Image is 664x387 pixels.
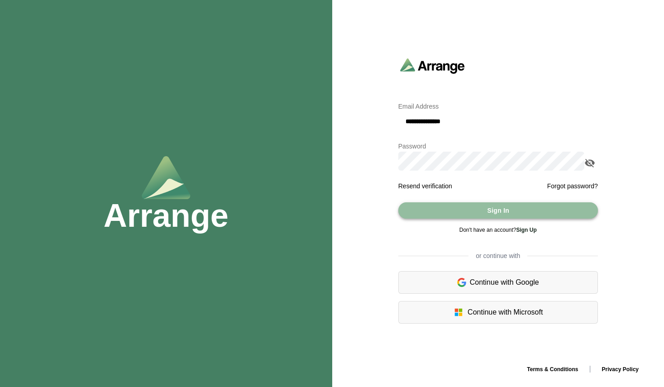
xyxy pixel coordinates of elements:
[398,101,598,112] p: Email Address
[104,199,229,232] h1: Arrange
[457,277,466,288] img: google-logo.6d399ca0.svg
[520,366,585,373] a: Terms & Conditions
[595,366,646,373] a: Privacy Policy
[516,227,536,233] a: Sign Up
[584,158,595,168] i: appended action
[468,251,527,260] span: or continue with
[398,182,452,190] a: Resend verification
[398,202,598,219] button: Sign In
[459,227,537,233] span: Don't have an account?
[453,307,464,318] img: microsoft-logo.7cf64d5f.svg
[398,141,598,152] p: Password
[400,58,465,74] img: arrangeai-name-small-logo.4d2b8aee.svg
[487,202,509,219] span: Sign In
[547,181,598,191] a: Forgot password?
[589,365,591,373] span: |
[398,301,598,324] div: Continue with Microsoft
[398,271,598,294] div: Continue with Google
